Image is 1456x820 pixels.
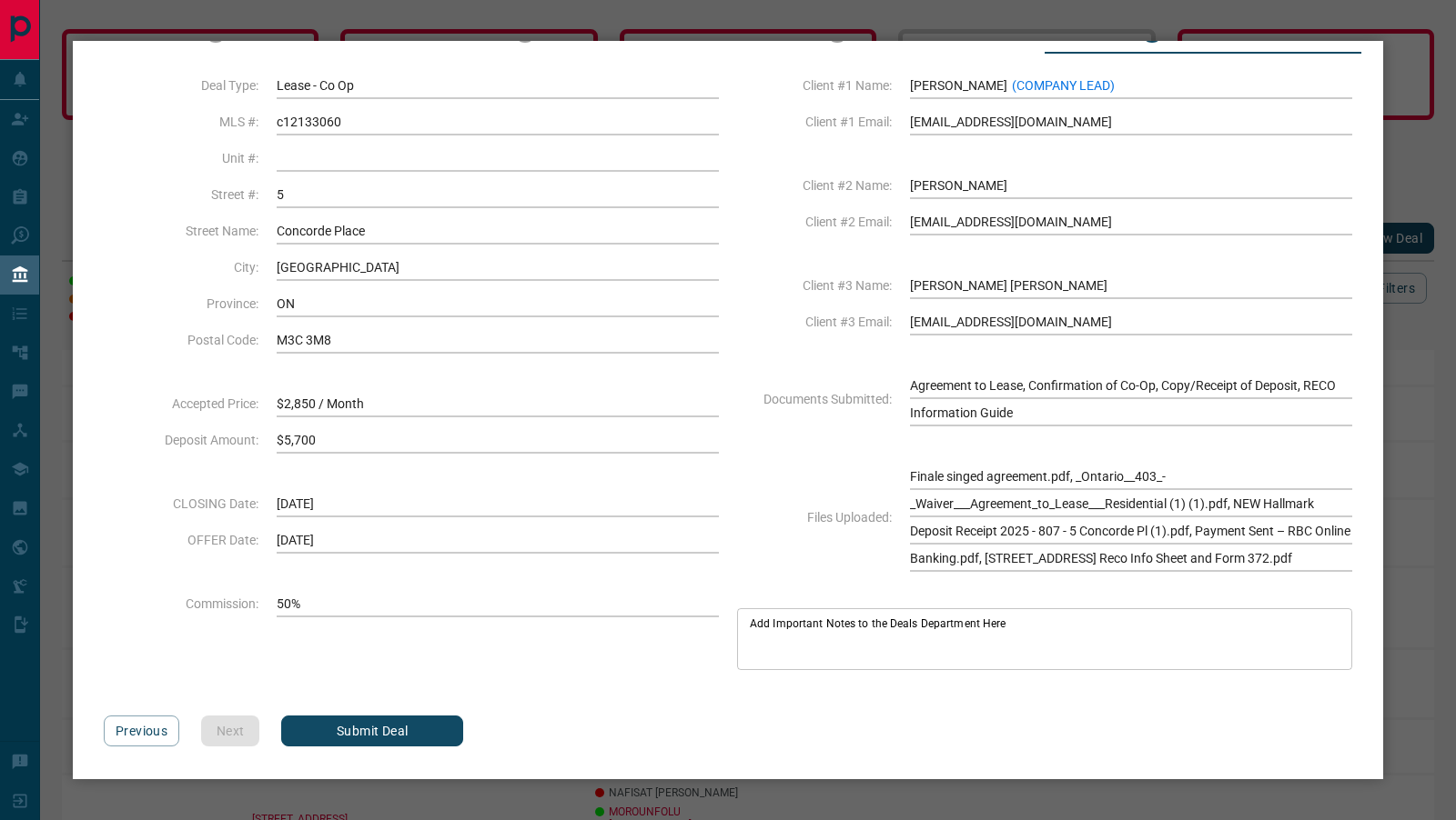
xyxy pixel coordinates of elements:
[104,433,258,447] span: Deposit Amount
[104,224,258,238] span: Street Name
[277,590,719,617] span: 50%
[910,308,1352,335] span: [EMAIL_ADDRESS][DOMAIN_NAME]
[737,78,892,93] span: Client #1 Name
[104,115,258,129] span: MLS #
[910,463,1352,572] span: Finale singed agreement.pdf, _Ontario__403_-_Waiver___Agreement_to_Lease___Residential (1) (1).pd...
[277,390,719,417] span: $2,850 / Month
[277,490,719,517] span: [DATE]
[910,172,1352,199] span: [PERSON_NAME]
[910,208,1352,235] span: [EMAIL_ADDRESS][DOMAIN_NAME]
[737,115,892,129] span: Client #1 Email
[737,215,892,229] span: Client #2 Email
[910,272,1352,299] span: [PERSON_NAME] [PERSON_NAME]
[277,426,719,454] span: $5,700
[277,181,719,208] span: 5
[277,72,719,99] span: Lease - Co Op
[104,496,258,511] span: CLOSING Date
[104,187,258,202] span: Street #
[277,217,719,245] span: Concorde Place
[277,254,719,281] span: [GEOGRAPHIC_DATA]
[104,715,179,746] button: Previous
[910,72,1352,99] span: [PERSON_NAME]
[737,278,892,293] span: Client #3 Name
[277,290,719,317] span: ON
[737,178,892,193] span: Client #2 Name
[277,326,719,354] span: M3C 3M8
[104,533,258,547] span: OFFER Date
[281,715,463,746] button: Submit Deal
[104,260,258,275] span: City
[104,396,258,411] span: Accepted Price
[104,596,258,611] span: Commission
[1012,78,1115,93] span: (COMPANY LEAD)
[737,315,892,329] span: Client #3 Email
[104,78,258,93] span: Deal Type
[277,145,719,172] span: Empty
[104,151,258,165] span: Unit #
[277,108,719,135] span: c12133060
[737,510,892,525] span: Files Uploaded
[910,108,1352,135] span: [EMAIL_ADDRESS][DOMAIN_NAME]
[277,526,719,554] span: [DATE]
[910,372,1352,426] span: Agreement to Lease, Confirmation of Co-Op, Copy/Receipt of Deposit, RECO Information Guide
[737,392,892,406] span: Documents Submitted
[104,333,258,347] span: Postal Code
[104,296,258,311] span: Province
